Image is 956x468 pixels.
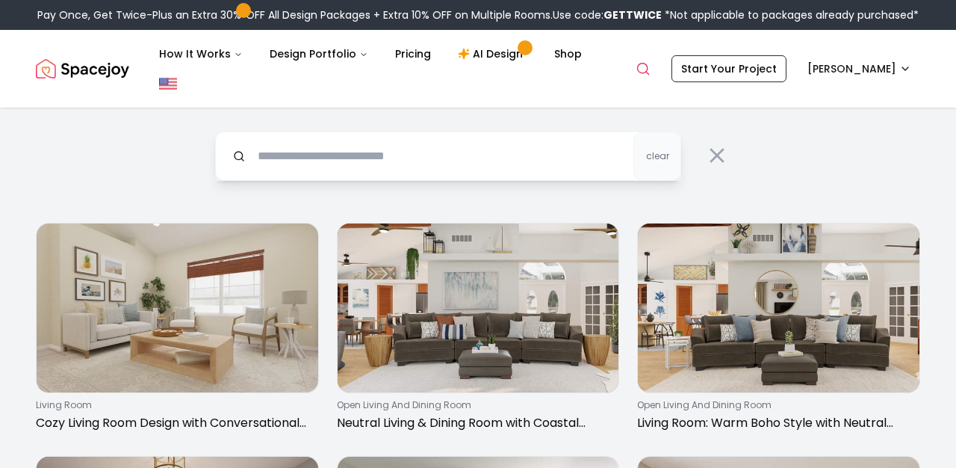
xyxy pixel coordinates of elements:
button: [PERSON_NAME] [798,55,920,82]
p: open living and dining room [337,399,614,411]
img: Living Room: Warm Boho Style with Neutral Palette [638,224,919,392]
img: Spacejoy Logo [36,54,129,84]
p: open living and dining room [637,399,914,411]
span: clear [646,150,669,162]
button: clear [633,132,681,181]
img: Neutral Living & Dining Room with Coastal Accents [338,224,619,392]
a: Start Your Project [671,55,786,82]
a: Shop [542,39,594,69]
a: AI Design [446,39,539,69]
nav: Main [147,39,594,69]
p: Neutral Living & Dining Room with Coastal Accents [337,414,614,432]
p: Cozy Living Room Design with Conversational Layout [36,414,313,432]
a: Pricing [383,39,443,69]
a: Living Room: Warm Boho Style with Neutral Paletteopen living and dining roomLiving Room: Warm Boh... [637,223,920,438]
nav: Global [36,30,920,108]
button: How It Works [147,39,255,69]
img: United States [159,75,177,93]
div: Pay Once, Get Twice-Plus an Extra 30% OFF All Design Packages + Extra 10% OFF on Multiple Rooms. [37,7,919,22]
a: Spacejoy [36,54,129,84]
button: Design Portfolio [258,39,380,69]
span: Use code: [553,7,662,22]
p: living room [36,399,313,411]
span: *Not applicable to packages already purchased* [662,7,919,22]
p: Living Room: Warm Boho Style with Neutral Palette [637,414,914,432]
img: Cozy Living Room Design with Conversational Layout [37,224,318,392]
a: Neutral Living & Dining Room with Coastal Accentsopen living and dining roomNeutral Living & Dini... [337,223,620,438]
b: GETTWICE [603,7,662,22]
a: Cozy Living Room Design with Conversational Layoutliving roomCozy Living Room Design with Convers... [36,223,319,438]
